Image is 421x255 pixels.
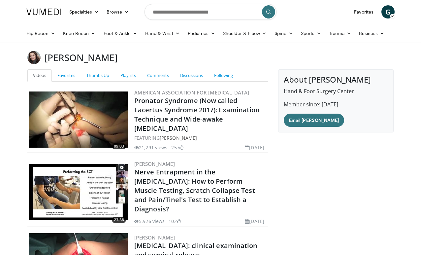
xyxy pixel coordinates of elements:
[271,27,297,40] a: Spine
[65,5,103,18] a: Specialties
[355,27,389,40] a: Business
[27,69,52,82] a: Videos
[29,164,128,220] a: 23:38
[350,5,377,18] a: Favorites
[219,27,271,40] a: Shoulder & Elbow
[134,96,260,133] a: Pronator Syndrome (Now called Lacertus Syndrome 2017): Examination Technique and Wide-awake [MEDI...
[59,27,100,40] a: Knee Recon
[26,9,61,15] img: VuMedi Logo
[103,5,133,18] a: Browse
[134,218,165,225] li: 5,926 views
[284,100,388,108] p: Member since: [DATE]
[284,87,388,95] p: Hand & Foot Surgery Center
[81,69,115,82] a: Thumbs Up
[245,218,264,225] li: [DATE]
[22,27,59,40] a: Hip Recon
[284,75,388,85] h4: About [PERSON_NAME]
[245,144,264,151] li: [DATE]
[100,27,142,40] a: Foot & Ankle
[141,27,184,40] a: Hand & Wrist
[45,51,117,64] h3: [PERSON_NAME]
[297,27,325,40] a: Sports
[112,143,126,149] span: 09:03
[134,167,255,213] a: Nerve Entrapment in the [MEDICAL_DATA]: How to Perform Muscle Testing, Scratch Collapse Test and ...
[325,27,355,40] a: Trauma
[27,51,41,64] img: Avatar
[175,69,209,82] a: Discussions
[381,5,395,18] a: G
[169,218,180,225] li: 102
[171,144,183,151] li: 257
[29,91,128,148] a: 09:03
[29,164,128,220] img: de7a92a3-feb1-4e24-a357-e30b49f19de6.300x170_q85_crop-smart_upscale.jpg
[134,161,175,167] a: [PERSON_NAME]
[134,89,249,96] a: American Association for [MEDICAL_DATA]
[142,69,175,82] a: Comments
[184,27,219,40] a: Pediatrics
[145,4,276,20] input: Search topics, interventions
[209,69,239,82] a: Following
[112,217,126,223] span: 23:38
[160,135,197,141] a: [PERSON_NAME]
[134,234,175,241] a: [PERSON_NAME]
[29,91,128,148] img: ecc38c0f-1cd8-4861-b44a-401a34bcfb2f.300x170_q85_crop-smart_upscale.jpg
[115,69,142,82] a: Playlists
[134,134,267,141] div: FEATURING
[134,144,167,151] li: 21,291 views
[52,69,81,82] a: Favorites
[284,114,344,127] a: Email [PERSON_NAME]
